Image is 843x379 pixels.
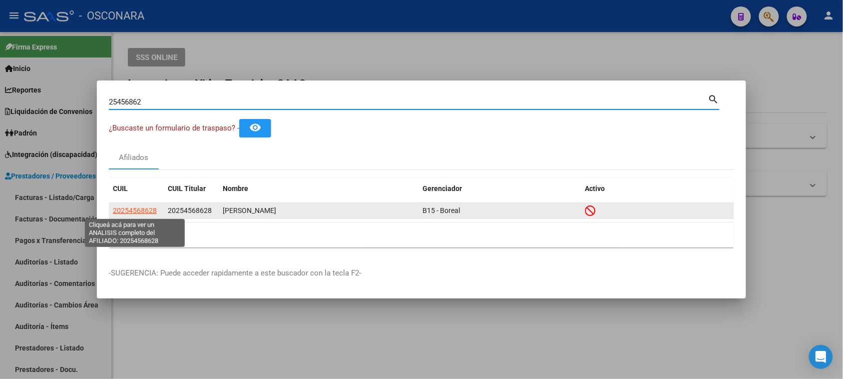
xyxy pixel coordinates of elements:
[219,178,419,199] datatable-header-cell: Nombre
[422,184,462,192] span: Gerenciador
[109,222,734,247] div: 1 total
[109,267,734,279] p: -SUGERENCIA: Puede acceder rapidamente a este buscador con la tecla F2-
[164,178,219,199] datatable-header-cell: CUIL Titular
[119,152,149,163] div: Afiliados
[223,184,248,192] span: Nombre
[113,184,128,192] span: CUIL
[422,206,460,214] span: B15 - Boreal
[223,205,415,216] div: [PERSON_NAME]
[168,184,206,192] span: CUIL Titular
[249,121,261,133] mat-icon: remove_red_eye
[168,206,212,214] span: 20254568628
[419,178,581,199] datatable-header-cell: Gerenciador
[809,345,833,369] div: Open Intercom Messenger
[109,123,239,132] span: ¿Buscaste un formulario de traspaso? -
[585,184,605,192] span: Activo
[109,178,164,199] datatable-header-cell: CUIL
[708,92,720,104] mat-icon: search
[113,206,157,214] span: 20254568628
[581,178,734,199] datatable-header-cell: Activo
